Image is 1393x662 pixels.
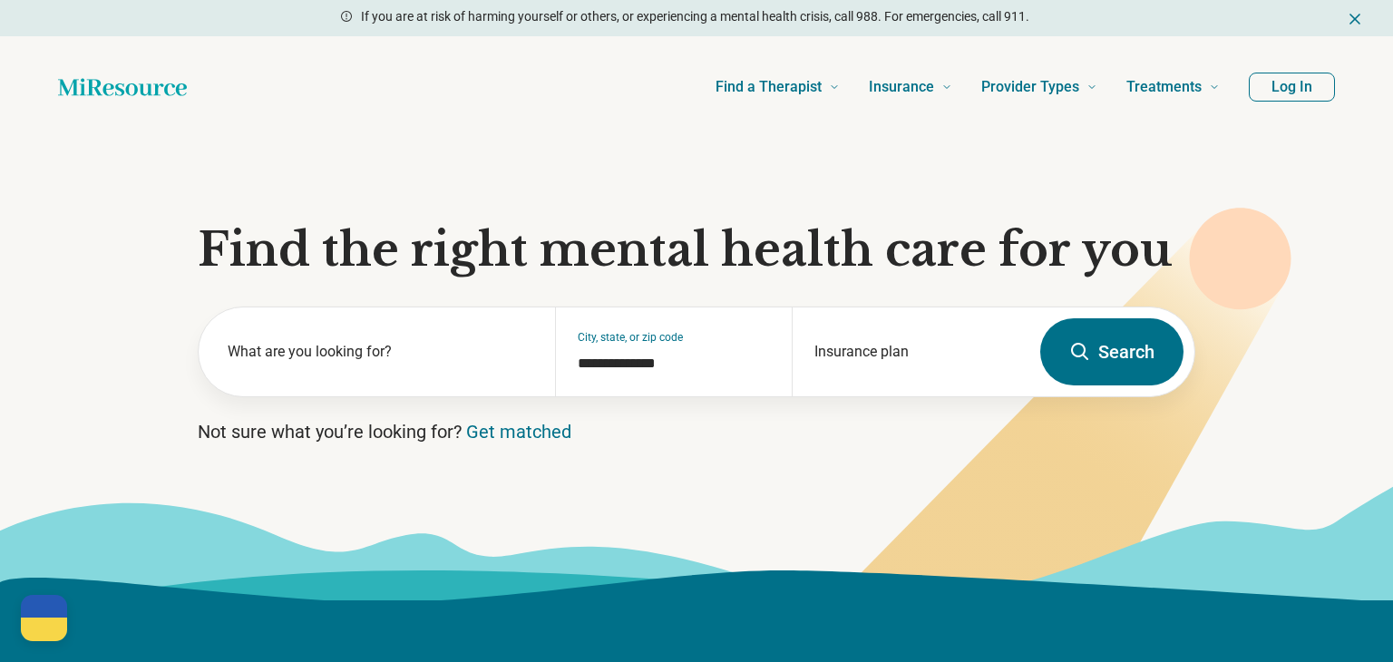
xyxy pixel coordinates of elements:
button: Log In [1249,73,1335,102]
a: Get matched [466,421,571,443]
a: Insurance [869,51,952,123]
a: Home page [58,69,187,105]
label: What are you looking for? [228,341,533,363]
span: Provider Types [981,74,1079,100]
h1: Find the right mental health care for you [198,223,1195,277]
p: If you are at risk of harming yourself or others, or experiencing a mental health crisis, call 98... [361,7,1029,26]
span: Treatments [1126,74,1202,100]
button: Search [1040,318,1184,385]
span: Find a Therapist [716,74,822,100]
a: Provider Types [981,51,1097,123]
a: Find a Therapist [716,51,840,123]
a: Treatments [1126,51,1220,123]
span: Insurance [869,74,934,100]
p: Not sure what you’re looking for? [198,419,1195,444]
button: Dismiss [1346,7,1364,29]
